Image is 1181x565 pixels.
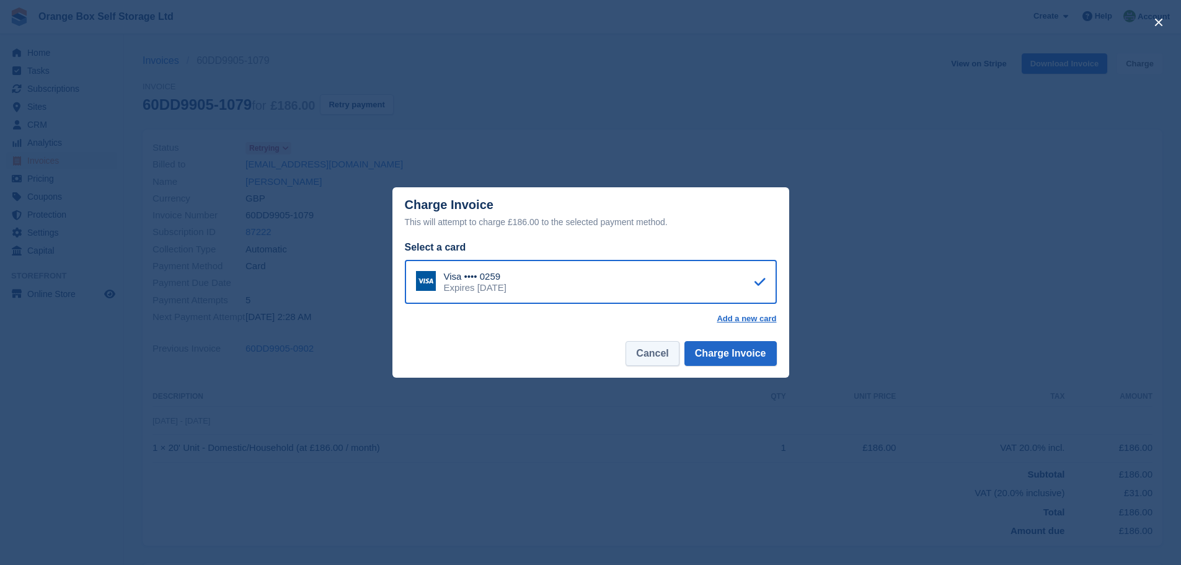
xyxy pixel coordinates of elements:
[416,271,436,291] img: Visa Logo
[405,215,777,229] div: This will attempt to charge £186.00 to the selected payment method.
[1149,12,1169,32] button: close
[405,240,777,255] div: Select a card
[626,341,679,366] button: Cancel
[717,314,776,324] a: Add a new card
[405,198,777,229] div: Charge Invoice
[684,341,777,366] button: Charge Invoice
[444,271,506,282] div: Visa •••• 0259
[444,282,506,293] div: Expires [DATE]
